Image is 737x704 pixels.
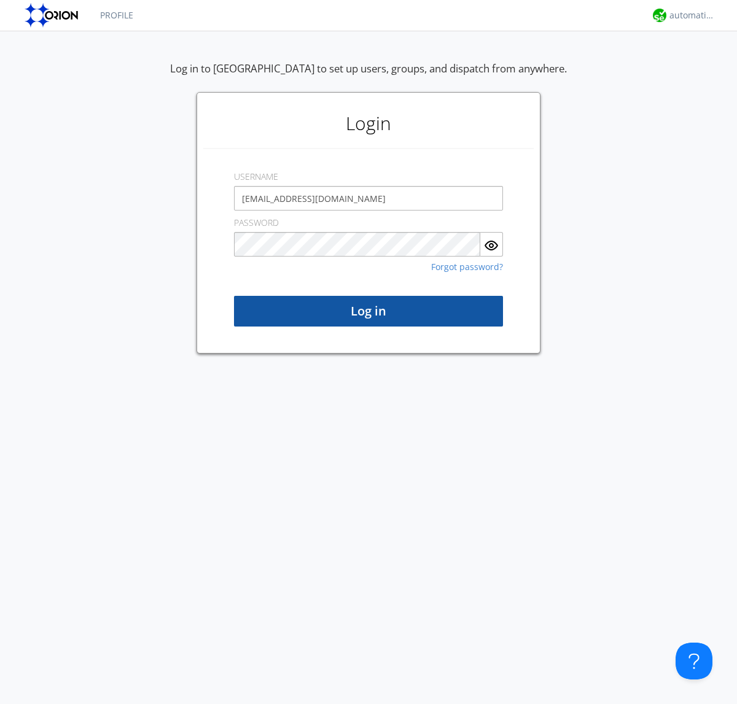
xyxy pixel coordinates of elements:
div: automation+atlas [669,9,716,21]
button: Log in [234,296,503,327]
button: Show Password [480,232,503,257]
h1: Login [203,99,534,148]
img: eye.svg [484,238,499,253]
div: Log in to [GEOGRAPHIC_DATA] to set up users, groups, and dispatch from anywhere. [170,61,567,92]
label: PASSWORD [234,217,279,229]
label: USERNAME [234,171,278,183]
a: Forgot password? [431,263,503,271]
img: d2d01cd9b4174d08988066c6d424eccd [653,9,666,22]
img: orion-labs-logo.svg [25,3,82,28]
input: Password [234,232,480,257]
iframe: Toggle Customer Support [676,643,712,679]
